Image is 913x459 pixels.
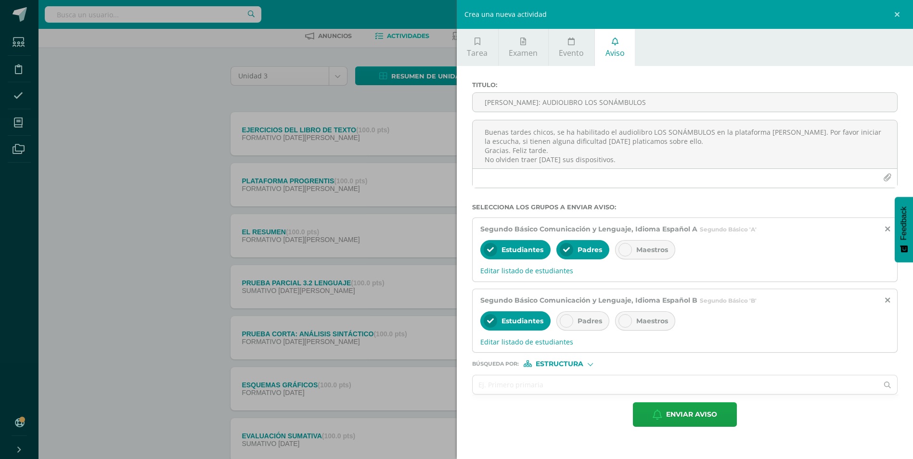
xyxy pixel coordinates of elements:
span: Feedback [900,206,908,240]
span: Maestros [636,245,668,254]
label: Titulo : [472,81,898,89]
span: Estudiantes [502,317,543,325]
span: Enviar aviso [666,403,717,426]
span: Segundo Básico Comunicación y Lenguaje, Idioma Español A [480,225,697,233]
span: Aviso [605,48,625,58]
span: Examen [509,48,538,58]
span: Maestros [636,317,668,325]
span: Padres [578,245,602,254]
span: Segundo Básico 'B' [700,297,757,304]
button: Enviar aviso [633,402,737,427]
button: Feedback - Mostrar encuesta [895,197,913,262]
label: Selecciona los grupos a enviar aviso : [472,204,898,211]
span: Segundo Básico 'A' [700,226,757,233]
a: Examen [499,29,548,66]
span: Búsqueda por : [472,361,519,367]
input: Ej. Primero primaria [473,375,878,394]
a: Tarea [457,29,498,66]
span: Evento [559,48,584,58]
div: [object Object] [524,360,596,367]
a: Evento [549,29,594,66]
span: Editar listado de estudiantes [480,266,890,275]
span: Segundo Básico Comunicación y Lenguaje, Idioma Español B [480,296,697,305]
span: Editar listado de estudiantes [480,337,890,346]
span: Estudiantes [502,245,543,254]
span: Estructura [536,361,583,367]
a: Aviso [595,29,635,66]
input: Titulo [473,93,898,112]
span: Padres [578,317,602,325]
span: Tarea [467,48,488,58]
textarea: Buenas tardes chicos, se ha habilitado el audiolibro LOS SONÁMBULOS en la plataforma [PERSON_NAME... [473,120,898,168]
